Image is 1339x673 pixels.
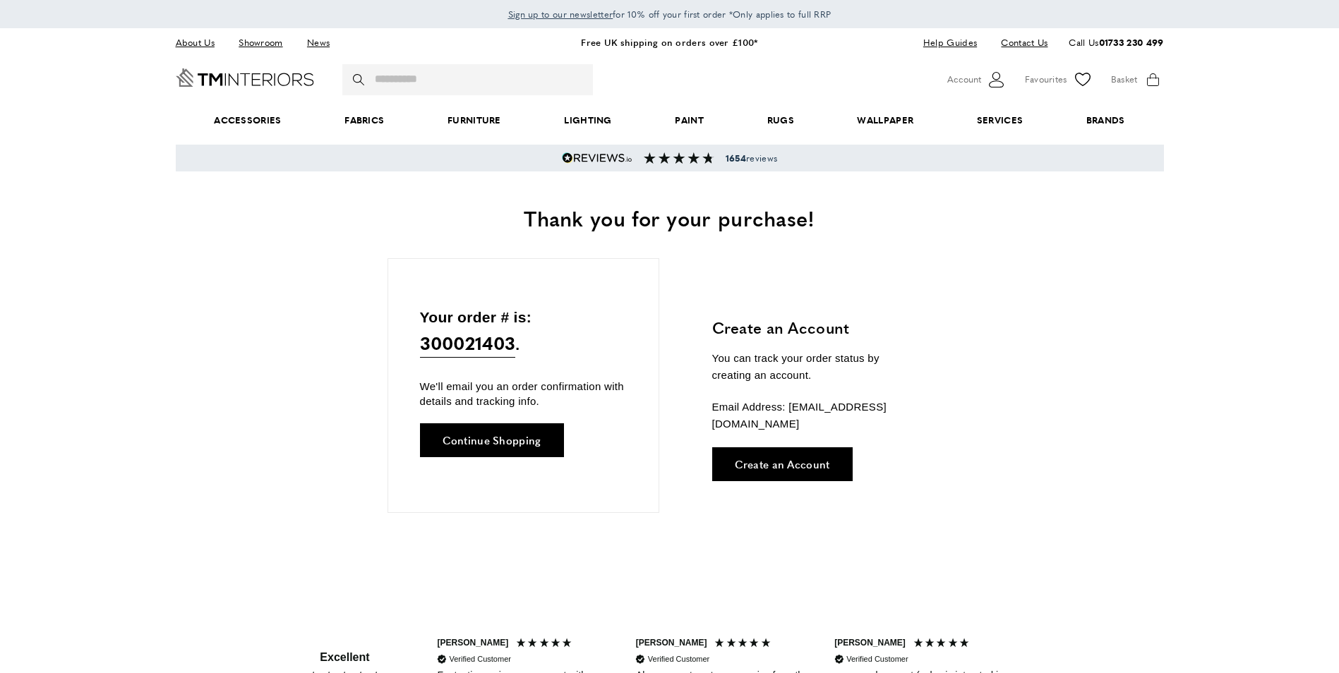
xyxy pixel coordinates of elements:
[581,35,757,49] a: Free UK shipping on orders over £100*
[712,350,920,384] p: You can track your order status by creating an account.
[945,99,1055,142] a: Services
[846,654,908,665] div: Verified Customer
[296,33,340,52] a: News
[726,152,746,164] strong: 1654
[990,33,1047,52] a: Contact Us
[438,637,509,649] div: [PERSON_NAME]
[636,637,707,649] div: [PERSON_NAME]
[353,64,367,95] button: Search
[416,99,532,142] a: Furniture
[712,317,920,339] h3: Create an Account
[313,99,416,142] a: Fabrics
[726,152,777,164] span: reviews
[648,654,709,665] div: Verified Customer
[1055,99,1156,142] a: Brands
[420,379,627,408] p: We'll email you an order confirmation with details and tracking info.
[712,447,853,481] a: Create an Account
[826,99,945,142] a: Wallpaper
[913,637,974,652] div: 5 Stars
[420,305,627,358] p: Your order # is: .
[644,152,714,164] img: Reviews section
[1069,35,1163,50] p: Call Us
[644,99,735,142] a: Paint
[182,99,313,142] span: Accessories
[420,423,564,457] a: Continue Shopping
[735,459,830,469] span: Create an Account
[834,637,906,649] div: [PERSON_NAME]
[1099,35,1164,49] a: 01733 230 499
[320,650,369,665] div: Excellent
[712,399,920,432] p: Email Address: [EMAIL_ADDRESS][DOMAIN_NAME]
[562,152,632,164] img: Reviews.io 5 stars
[508,8,613,20] span: Sign up to our newsletter
[228,33,293,52] a: Showroom
[533,99,644,142] a: Lighting
[176,68,314,87] a: Go to Home page
[443,435,541,445] span: Continue Shopping
[947,72,981,87] span: Account
[524,202,815,233] span: Thank you for your purchase!
[515,637,577,652] div: 5 Stars
[913,33,987,52] a: Help Guides
[735,99,826,142] a: Rugs
[714,637,775,652] div: 5 Stars
[508,7,613,21] a: Sign up to our newsletter
[947,69,1007,90] button: Customer Account
[508,8,831,20] span: for 10% off your first order *Only applies to full RRP
[450,654,511,665] div: Verified Customer
[176,33,225,52] a: About Us
[1025,69,1093,90] a: Favourites
[420,329,516,358] span: 300021403
[1025,72,1067,87] span: Favourites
